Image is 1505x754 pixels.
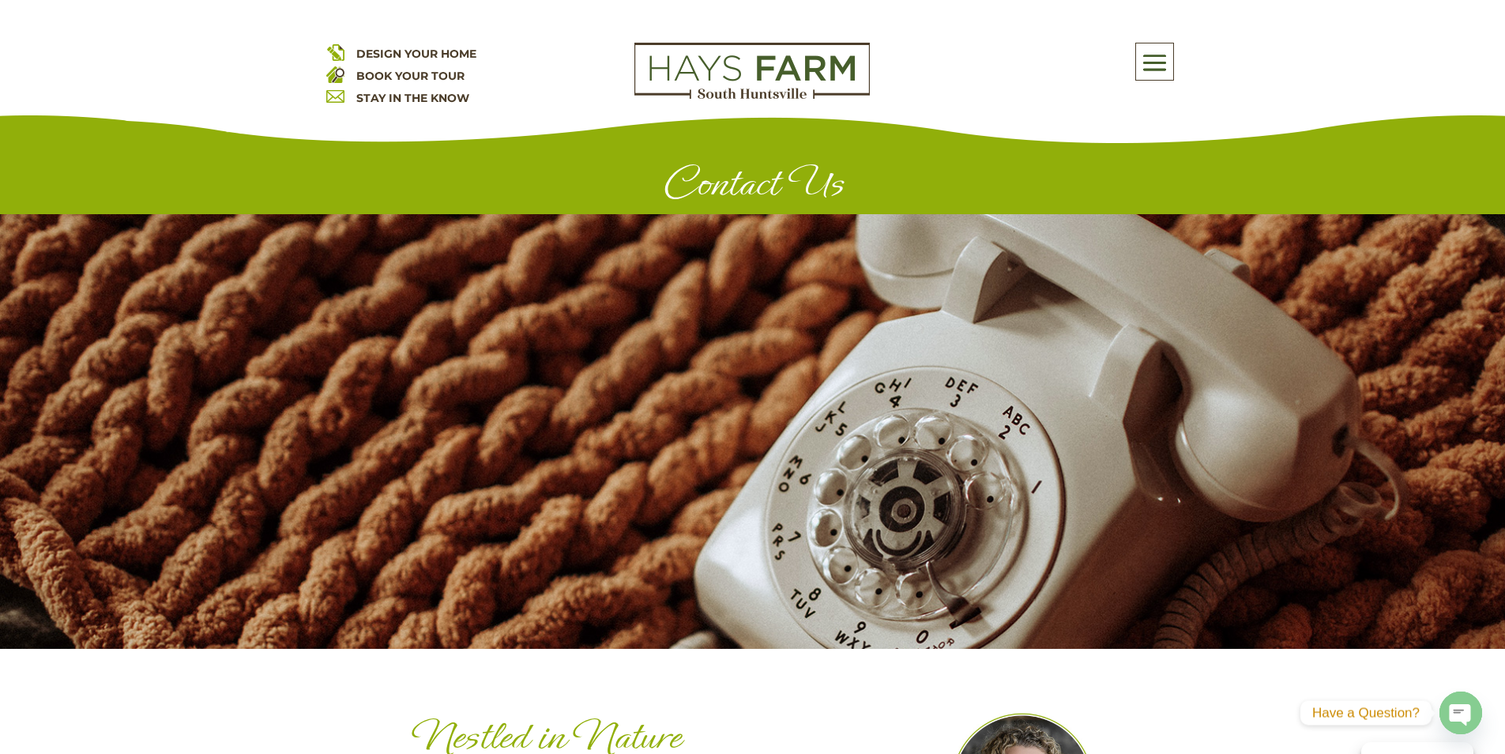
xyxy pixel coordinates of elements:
img: Logo [634,43,870,100]
a: BOOK YOUR TOUR [356,69,465,83]
a: hays farm homes huntsville development [634,89,870,103]
img: book your home tour [326,65,344,83]
a: STAY IN THE KNOW [356,91,469,105]
h1: Contact Us [326,160,1180,214]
